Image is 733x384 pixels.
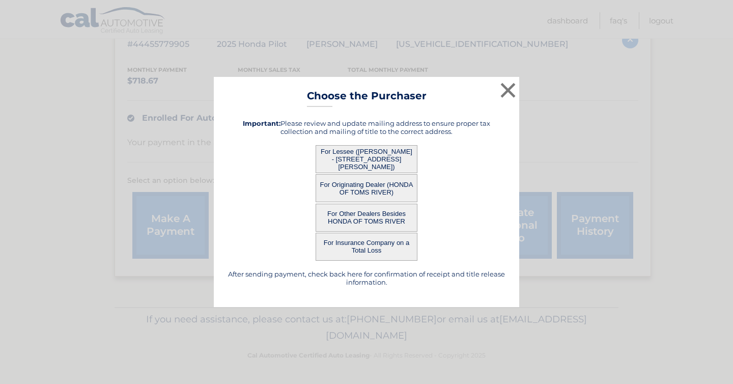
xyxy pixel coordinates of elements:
button: For Insurance Company on a Total Loss [316,233,417,261]
h5: After sending payment, check back here for confirmation of receipt and title release information. [227,270,506,286]
button: For Lessee ([PERSON_NAME] - [STREET_ADDRESS][PERSON_NAME]) [316,145,417,173]
h3: Choose the Purchaser [307,90,427,107]
button: For Other Dealers Besides HONDA OF TOMS RIVER [316,204,417,232]
h5: Please review and update mailing address to ensure proper tax collection and mailing of title to ... [227,119,506,135]
button: For Originating Dealer (HONDA OF TOMS RIVER) [316,174,417,202]
strong: Important: [243,119,280,127]
button: × [498,80,518,100]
